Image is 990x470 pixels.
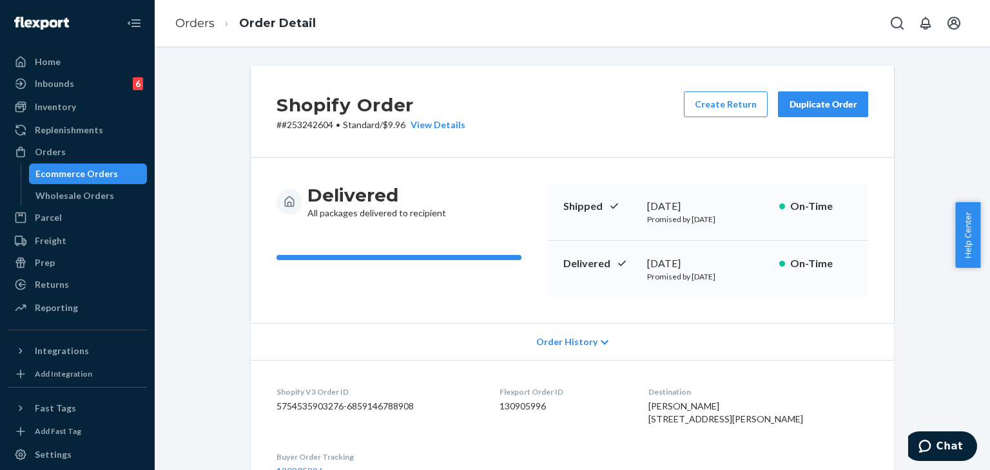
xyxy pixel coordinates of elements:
button: Fast Tags [8,398,147,418]
dd: 5754535903276-6859146788908 [277,400,479,413]
div: Settings [35,448,72,461]
dt: Buyer Order Tracking [277,451,479,462]
span: Standard [343,119,380,130]
div: Parcel [35,211,62,224]
p: # #253242604 / $9.96 [277,118,465,131]
img: Flexport logo [14,17,69,30]
iframe: Opens a widget where you can chat to one of our agents [908,431,977,464]
div: 6 [133,77,143,90]
dt: Flexport Order ID [500,386,628,397]
p: On-Time [790,256,853,271]
p: Promised by [DATE] [647,271,769,282]
dt: Shopify V3 Order ID [277,386,479,397]
div: Wholesale Orders [35,189,114,202]
a: Inbounds6 [8,73,147,94]
div: Fast Tags [35,402,76,415]
div: Inventory [35,100,76,113]
p: Shipped [563,199,637,214]
div: Ecommerce Orders [35,167,118,180]
a: Replenishments [8,120,147,140]
a: Prep [8,252,147,273]
button: Open Search Box [884,10,910,36]
a: Add Fast Tag [8,424,147,439]
a: Order Detail [239,16,316,30]
div: Inbounds [35,77,74,90]
div: [DATE] [647,199,769,214]
span: [PERSON_NAME] [STREET_ADDRESS][PERSON_NAME] [648,400,803,424]
a: Settings [8,444,147,465]
div: Integrations [35,344,89,357]
div: Add Fast Tag [35,426,81,437]
p: Promised by [DATE] [647,214,769,225]
div: Home [35,55,61,68]
a: Orders [8,142,147,162]
a: Add Integration [8,366,147,382]
div: Replenishments [35,124,103,136]
h2: Shopify Order [277,91,465,118]
span: Order History [536,335,597,348]
div: Reporting [35,301,78,314]
a: Wholesale Orders [29,185,148,206]
a: Parcel [8,207,147,228]
h3: Delivered [307,183,446,207]
a: Inventory [8,97,147,117]
button: Close Navigation [121,10,147,36]
div: [DATE] [647,256,769,271]
a: Orders [175,16,215,30]
dt: Destination [648,386,868,397]
a: Home [8,52,147,72]
p: Delivered [563,256,637,271]
a: Reporting [8,297,147,318]
button: Help Center [955,202,980,268]
div: Returns [35,278,69,291]
button: View Details [405,118,465,131]
button: Open account menu [941,10,967,36]
dd: 130905996 [500,400,628,413]
button: Duplicate Order [778,91,868,117]
button: Create Return [684,91,768,117]
p: On-Time [790,199,853,214]
button: Integrations [8,341,147,361]
div: All packages delivered to recipient [307,183,446,220]
ol: breadcrumbs [165,5,326,42]
button: Open notifications [913,10,938,36]
a: Freight [8,230,147,251]
div: Duplicate Order [789,98,857,111]
div: Add Integration [35,368,92,379]
div: Prep [35,256,55,269]
a: Ecommerce Orders [29,164,148,184]
span: • [336,119,340,130]
div: Freight [35,234,66,247]
div: Orders [35,146,66,158]
a: Returns [8,274,147,295]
